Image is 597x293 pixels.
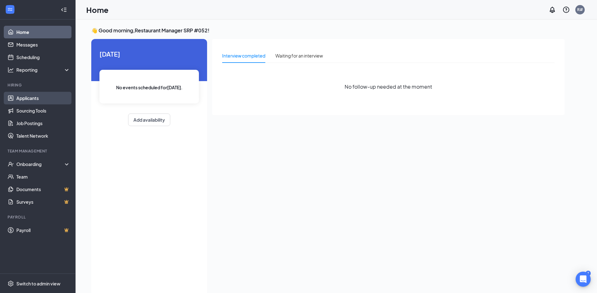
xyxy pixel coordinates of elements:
div: Switch to admin view [16,280,60,287]
a: Scheduling [16,51,70,64]
svg: QuestionInfo [562,6,570,14]
svg: Collapse [61,7,67,13]
svg: Settings [8,280,14,287]
a: Talent Network [16,130,70,142]
div: Reporting [16,67,70,73]
a: Messages [16,38,70,51]
svg: WorkstreamLogo [7,6,13,13]
div: Open Intercom Messenger [576,272,591,287]
h1: Home [86,4,109,15]
span: [DATE] [99,49,199,59]
a: Team [16,170,70,183]
div: Interview completed [222,52,265,59]
a: Home [16,26,70,38]
div: Hiring [8,82,69,88]
span: No events scheduled for [DATE] . [116,84,183,91]
a: Sourcing Tools [16,104,70,117]
h3: 👋 Good morning, Restaurant Manager SRP #052 ! [91,27,565,34]
a: PayrollCrown [16,224,70,236]
div: Payroll [8,214,69,220]
a: Job Postings [16,117,70,130]
a: Applicants [16,92,70,104]
svg: UserCheck [8,161,14,167]
div: Onboarding [16,161,65,167]
a: SurveysCrown [16,196,70,208]
svg: Analysis [8,67,14,73]
span: No follow-up needed at the moment [345,83,432,91]
div: R# [577,7,583,12]
button: Add availability [128,113,170,126]
a: DocumentsCrown [16,183,70,196]
div: Waiting for an interview [275,52,323,59]
div: Team Management [8,148,69,154]
div: 2 [586,271,591,276]
svg: Notifications [549,6,556,14]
